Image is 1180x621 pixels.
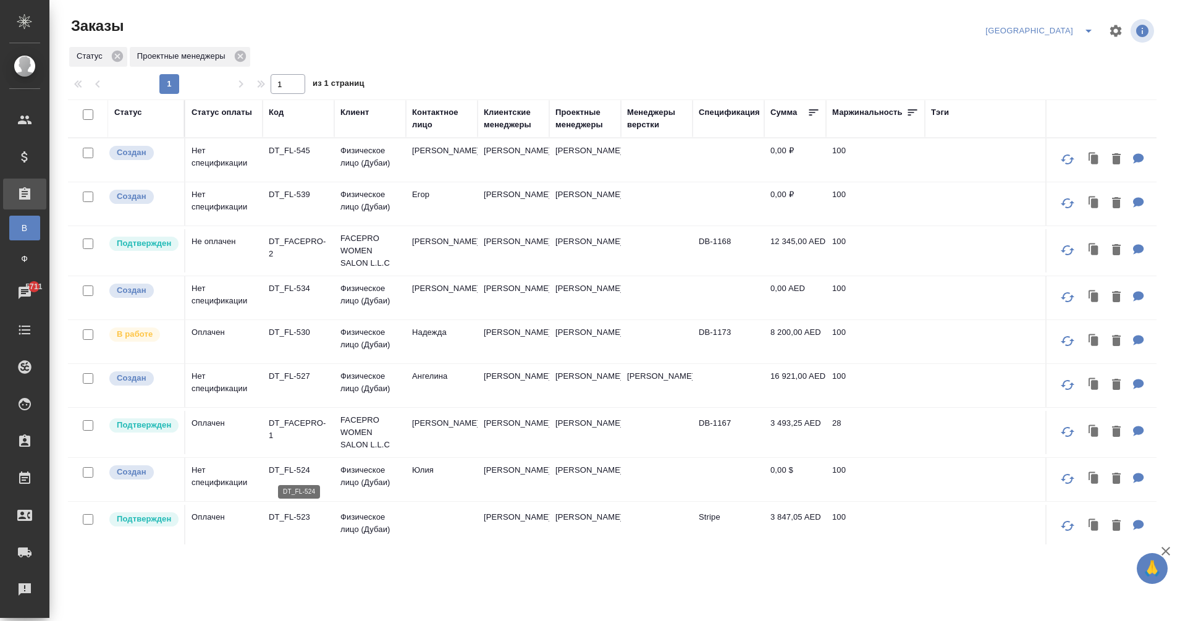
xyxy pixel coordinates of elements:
td: [PERSON_NAME] [549,229,621,272]
p: Подтвержден [117,513,171,525]
a: 5711 [3,277,46,308]
p: Физическое лицо (Дубаи) [340,145,400,169]
div: Выставляет КМ после уточнения всех необходимых деталей и получения согласия клиента на запуск. С ... [108,417,178,434]
td: [PERSON_NAME] [478,138,549,182]
td: Нет спецификации [185,458,263,501]
td: 100 [826,364,925,407]
span: 🙏 [1142,556,1163,581]
div: Проектные менеджеры [555,106,615,131]
button: Обновить [1053,326,1082,356]
td: [PERSON_NAME] [478,320,549,363]
button: Обновить [1053,235,1082,265]
p: Физическое лицо (Дубаи) [340,370,400,395]
div: Контактное лицо [412,106,471,131]
div: Выставляется автоматически при создании заказа [108,188,178,205]
span: Ф [15,253,34,265]
a: В [9,216,40,240]
button: Для КМ: от КВ открытие счета в банке [1127,147,1150,172]
button: Обновить [1053,188,1082,218]
td: [PERSON_NAME] [406,276,478,319]
p: Подтвержден [117,237,171,250]
button: Обновить [1053,511,1082,541]
span: Заказы [68,16,124,36]
td: Надежда [406,320,478,363]
button: Клонировать [1082,513,1106,539]
button: Обновить [1053,282,1082,312]
div: split button [982,21,1101,41]
button: Для КМ: оплата В.Печенкиной за eTrade licence 16.09 поучение инфы от них [1127,513,1150,539]
td: Нет спецификации [185,276,263,319]
button: 🙏 [1137,553,1168,584]
button: Для КМ: SOK BEAUTY FZ LLC последний въезд был 10 июня 2024 года айди действует до января 2026 год... [1127,285,1150,310]
span: Посмотреть информацию [1131,19,1157,43]
td: 8 200,00 AED [764,320,826,363]
button: Для КМ: от КВ: легализация уставных документов для России 1 Легализация в дубае 2 верстка перевод... [1127,373,1150,398]
button: Удалить [1106,467,1127,492]
td: Оплачен [185,320,263,363]
td: 100 [826,276,925,319]
button: Клонировать [1082,467,1106,492]
div: Выставляет ПМ после принятия заказа от КМа [108,326,178,343]
span: В [15,222,34,234]
button: Удалить [1106,191,1127,216]
div: Проектные менеджеры [130,47,250,67]
td: 100 [826,458,925,501]
p: DT_FACEPRO-1 [269,417,328,442]
div: Клиент [340,106,369,119]
td: [PERSON_NAME] [549,276,621,319]
p: DT_FACEPRO-2 [269,235,328,260]
td: DB-1167 [693,411,764,454]
td: Нет спецификации [185,364,263,407]
td: 16 921,00 AED [764,364,826,407]
p: В работе [117,328,153,340]
td: Не оплачен [185,229,263,272]
td: Нет спецификации [185,138,263,182]
td: DB-1173 [693,320,764,363]
div: Тэги [931,106,949,119]
div: Статус [114,106,142,119]
td: [PERSON_NAME] [478,229,549,272]
td: [PERSON_NAME] [406,138,478,182]
button: Для КМ: Легализация диплома для сотрудницы Алия [1127,420,1150,445]
button: Обновить [1053,464,1082,494]
div: Выставляется автоматически при создании заказа [108,370,178,387]
button: Удалить [1106,420,1127,445]
div: Выставляет КМ после уточнения всех необходимых деталей и получения согласия клиента на запуск. С ... [108,235,178,252]
button: Клонировать [1082,420,1106,445]
td: Егор [406,182,478,226]
div: Статус оплаты [192,106,252,119]
td: 28 [826,411,925,454]
td: 12 345,00 AED [764,229,826,272]
button: Обновить [1053,417,1082,447]
button: Удалить [1106,285,1127,310]
button: Клонировать [1082,373,1106,398]
td: DB-1168 [693,229,764,272]
button: Удалить [1106,373,1127,398]
td: 100 [826,320,925,363]
p: DT_FL-527 [269,370,328,382]
p: Создан [117,146,146,159]
p: DT_FL-530 [269,326,328,339]
span: из 1 страниц [313,76,365,94]
a: Ф [9,247,40,271]
td: [PERSON_NAME] [406,229,478,272]
button: Для КМ: от КВ получение визы [1127,191,1150,216]
p: Физическое лицо (Дубаи) [340,511,400,536]
td: 100 [826,182,925,226]
td: Ангелина [406,364,478,407]
button: Обновить [1053,145,1082,174]
td: [PERSON_NAME] [478,364,549,407]
td: 0,00 AED [764,276,826,319]
td: [PERSON_NAME] [549,138,621,182]
td: 100 [826,229,925,272]
p: Физическое лицо (Дубаи) [340,188,400,213]
td: 3 847,05 AED [764,505,826,548]
p: DT_FL-545 [269,145,328,157]
button: Обновить [1053,370,1082,400]
td: [PERSON_NAME] [549,320,621,363]
button: Клонировать [1082,191,1106,216]
td: [PERSON_NAME] [478,182,549,226]
button: Удалить [1106,329,1127,354]
div: Выставляется автоматически при создании заказа [108,464,178,481]
p: Создан [117,466,146,478]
